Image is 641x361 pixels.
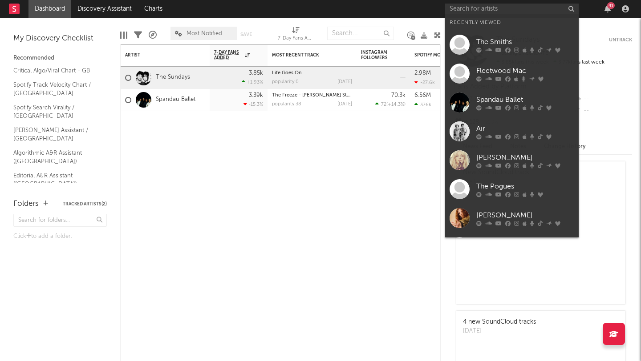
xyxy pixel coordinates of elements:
[327,27,394,40] input: Search...
[13,171,98,189] a: Editorial A&R Assistant ([GEOGRAPHIC_DATA])
[445,30,579,59] a: The Smiths
[272,102,301,107] div: popularity: 38
[278,33,313,44] div: 7-Day Fans Added (7-Day Fans Added)
[249,92,263,98] div: 3.39k
[476,94,574,105] div: Spandau Ballet
[414,52,481,58] div: Spotify Monthly Listeners
[604,5,611,12] button: 41
[13,231,107,242] div: Click to add a folder.
[13,80,98,98] a: Spotify Track Velocity Chart / [GEOGRAPHIC_DATA]
[463,317,536,327] div: 4 new SoundCloud tracks
[445,4,579,15] input: Search for artists
[391,92,406,98] div: 70.3k
[414,92,431,98] div: 6.56M
[149,22,157,48] div: A&R Pipeline
[381,102,386,107] span: 72
[573,93,632,105] div: --
[361,50,392,60] div: Instagram Followers
[463,327,536,336] div: [DATE]
[445,204,579,233] a: [PERSON_NAME]
[476,181,574,192] div: The Pogues
[278,22,313,48] div: 7-Day Fans Added (7-Day Fans Added)
[125,52,192,58] div: Artist
[13,214,107,227] input: Search for folders...
[414,102,431,108] div: 376k
[414,80,435,85] div: -27.6k
[476,36,574,47] div: The Smiths
[272,80,299,84] div: popularity: 0
[187,31,222,36] span: Most Notified
[445,88,579,117] a: Spandau Ballet
[13,33,107,44] div: My Discovery Checklist
[272,93,352,98] div: The Freeze - Steven Wilson Stereo Remix
[445,59,579,88] a: Fleetwood Mac
[476,152,574,163] div: [PERSON_NAME]
[388,102,404,107] span: +14.3 %
[13,199,39,209] div: Folders
[607,2,615,9] div: 41
[414,70,431,76] div: 2.98M
[445,117,579,146] a: Air
[156,74,190,81] a: The Sundays
[476,210,574,221] div: [PERSON_NAME]
[573,105,632,116] div: --
[249,70,263,76] div: 3.85k
[240,32,252,37] button: Save
[243,101,263,107] div: -15.3 %
[476,65,574,76] div: Fleetwood Mac
[272,52,339,58] div: Most Recent Track
[242,79,263,85] div: +1.93 %
[445,175,579,204] a: The Pogues
[13,103,98,121] a: Spotify Search Virality / [GEOGRAPHIC_DATA]
[375,101,406,107] div: ( )
[609,36,632,44] button: Untrack
[13,66,98,76] a: Critical Algo/Viral Chart - GB
[134,22,142,48] div: Filters
[337,80,352,84] div: [DATE]
[156,96,195,104] a: Spandau Ballet
[445,233,579,261] a: [PERSON_NAME]
[450,17,574,28] div: Recently Viewed
[272,93,373,98] a: The Freeze - [PERSON_NAME] Stereo Remix
[445,146,579,175] a: [PERSON_NAME]
[272,71,352,76] div: Life Goes On
[13,148,98,166] a: Algorithmic A&R Assistant ([GEOGRAPHIC_DATA])
[13,125,98,144] a: [PERSON_NAME] Assistant / [GEOGRAPHIC_DATA]
[337,102,352,107] div: [DATE]
[120,22,127,48] div: Edit Columns
[476,123,574,134] div: Air
[63,202,107,206] button: Tracked Artists(2)
[214,50,243,60] span: 7-Day Fans Added
[272,71,302,76] a: Life Goes On
[13,53,107,64] div: Recommended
